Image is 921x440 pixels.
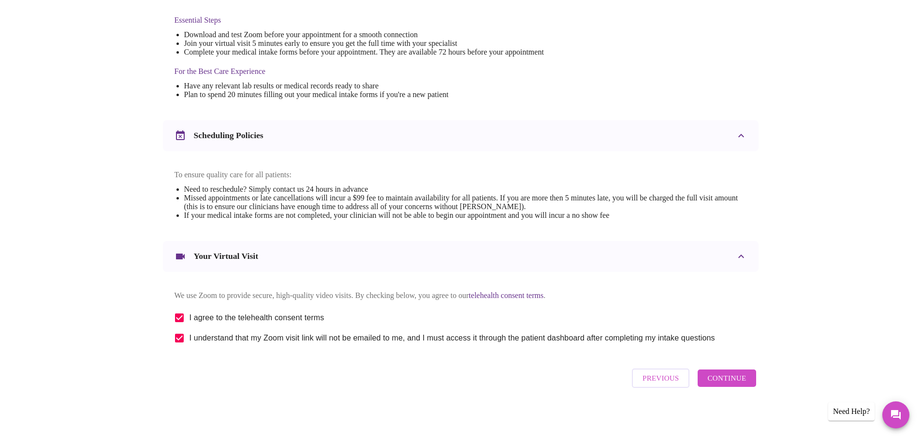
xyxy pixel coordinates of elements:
[175,291,747,300] p: We use Zoom to provide secure, high-quality video visits. By checking below, you agree to our .
[632,369,689,388] button: Previous
[882,401,909,428] button: Messages
[184,39,544,48] li: Join your virtual visit 5 minutes early to ensure you get the full time with your specialist
[190,332,715,344] span: I understand that my Zoom visit link will not be emailed to me, and I must access it through the ...
[175,170,747,179] p: To ensure quality care for all patients:
[175,16,544,25] h4: Essential Steps
[184,48,544,57] li: Complete your medical intake forms before your appointment. They are available 72 hours before yo...
[184,82,544,90] li: Have any relevant lab results or medical records ready to share
[184,194,747,211] li: Missed appointments or late cancellations will incur a $99 fee to maintain availability for all p...
[184,90,544,99] li: Plan to spend 20 minutes filling out your medical intake forms if you're a new patient
[194,130,263,141] h3: Scheduling Policies
[643,372,679,384] span: Previous
[163,241,759,272] div: Your Virtual Visit
[184,185,747,194] li: Need to reschedule? Simply contact us 24 hours in advance
[707,372,746,384] span: Continue
[698,369,756,387] button: Continue
[194,251,259,261] h3: Your Virtual Visit
[175,67,544,76] h4: For the Best Care Experience
[184,30,544,39] li: Download and test Zoom before your appointment for a smooth connection
[469,291,544,299] a: telehealth consent terms
[190,312,324,324] span: I agree to the telehealth consent terms
[828,402,875,421] div: Need Help?
[163,120,759,151] div: Scheduling Policies
[184,211,747,220] li: If your medical intake forms are not completed, your clinician will not be able to begin our appo...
